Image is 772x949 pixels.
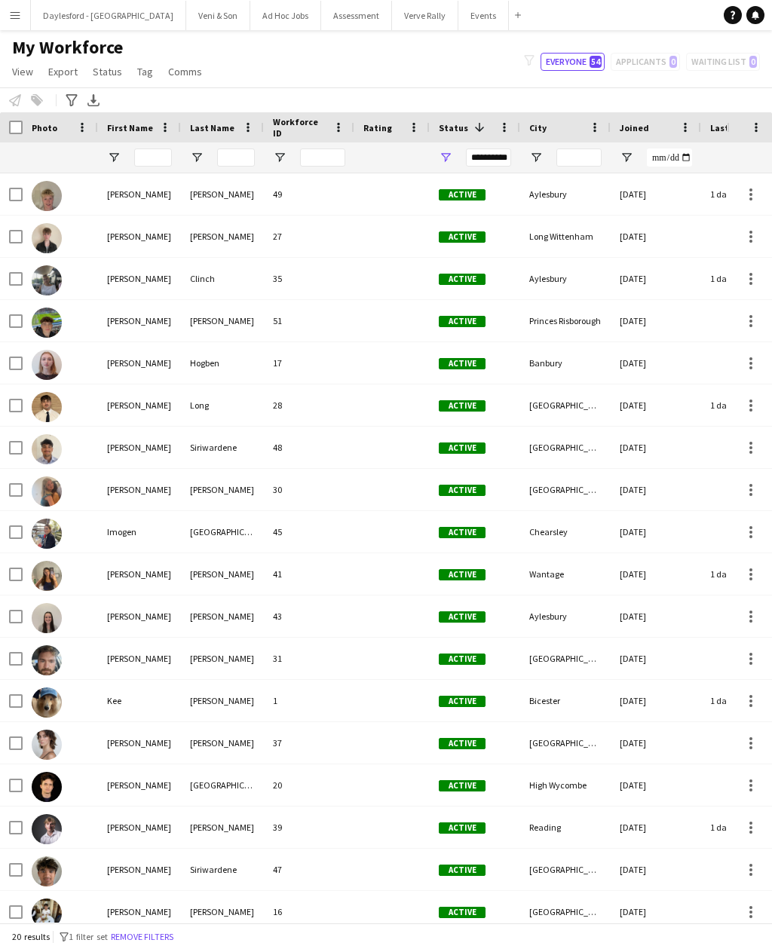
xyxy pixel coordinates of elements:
span: Active [439,316,486,327]
input: Workforce ID Filter Input [300,148,345,167]
div: [PERSON_NAME] [98,216,181,257]
button: Remove filters [108,929,176,945]
span: Active [439,274,486,285]
img: Georgina Betts [32,476,62,507]
div: [GEOGRAPHIC_DATA] [520,469,611,510]
div: [GEOGRAPHIC_DATA] [520,638,611,679]
button: Veni & Son [186,1,250,30]
span: Status [93,65,122,78]
span: Comms [168,65,202,78]
button: Events [458,1,509,30]
input: First Name Filter Input [134,148,172,167]
div: Aylesbury [520,595,611,637]
div: 27 [264,216,354,257]
div: Princes Risborough [520,300,611,341]
div: [PERSON_NAME] [181,595,264,637]
div: 41 [264,553,354,595]
div: [DATE] [611,258,701,299]
div: [PERSON_NAME] [98,891,181,932]
span: First Name [107,122,153,133]
img: Alexander Jones [32,181,62,211]
div: Hogben [181,342,264,384]
span: Active [439,822,486,834]
div: [PERSON_NAME] [98,384,181,426]
span: Active [439,189,486,201]
div: [PERSON_NAME] [98,427,181,468]
span: Active [439,696,486,707]
button: Ad Hoc Jobs [250,1,321,30]
div: [PERSON_NAME] [98,469,181,510]
img: Robert Usher [32,814,62,844]
span: Tag [137,65,153,78]
div: [DATE] [611,680,701,721]
div: [PERSON_NAME] [98,342,181,384]
div: [GEOGRAPHIC_DATA] [520,722,611,764]
div: [PERSON_NAME] [181,469,264,510]
span: Workforce ID [273,116,327,139]
span: Last job [710,122,744,133]
img: Jenny Dedman [32,561,62,591]
img: Richard Windsor [32,772,62,802]
img: George Siriwardene [32,434,62,464]
button: Open Filter Menu [190,151,204,164]
span: City [529,122,547,133]
span: Active [439,485,486,496]
div: [PERSON_NAME] [98,638,181,679]
span: Active [439,738,486,749]
span: Active [439,865,486,876]
span: Active [439,611,486,623]
button: Open Filter Menu [107,151,121,164]
div: [PERSON_NAME] [98,553,181,595]
span: My Workforce [12,36,123,59]
div: Siriwardene [181,427,264,468]
div: Kee [98,680,181,721]
img: Kee Wong [32,687,62,718]
span: Active [439,442,486,454]
div: [PERSON_NAME] [181,173,264,215]
div: 43 [264,595,354,637]
div: Long Wittenham [520,216,611,257]
img: Sam Siriwardene [32,856,62,886]
div: [GEOGRAPHIC_DATA] [520,384,611,426]
img: Mimi Morley iszatt [32,730,62,760]
span: Last Name [190,122,234,133]
div: Aylesbury [520,173,611,215]
div: Siriwardene [181,849,264,890]
img: Christina Clinch [32,265,62,295]
div: 31 [264,638,354,679]
div: [DATE] [611,216,701,257]
div: [DATE] [611,511,701,553]
div: [PERSON_NAME] [181,722,264,764]
span: Photo [32,122,57,133]
button: Verve Rally [392,1,458,30]
div: [DATE] [611,764,701,806]
div: [PERSON_NAME] [181,680,264,721]
span: Active [439,358,486,369]
div: 48 [264,427,354,468]
span: Active [439,569,486,580]
div: [DATE] [611,342,701,384]
div: [PERSON_NAME] [98,300,181,341]
a: Export [42,62,84,81]
div: [PERSON_NAME] [98,807,181,848]
a: View [6,62,39,81]
div: Banbury [520,342,611,384]
div: [PERSON_NAME] [98,258,181,299]
div: Clinch [181,258,264,299]
button: Assessment [321,1,392,30]
input: City Filter Input [556,148,602,167]
div: [GEOGRAPHIC_DATA] [181,764,264,806]
div: 20 [264,764,354,806]
input: Last Name Filter Input [217,148,255,167]
span: Active [439,907,486,918]
img: George Long [32,392,62,422]
div: [DATE] [611,469,701,510]
div: [DATE] [611,807,701,848]
img: Theodoros Liakopoulos [32,898,62,929]
span: 1 filter set [69,931,108,942]
div: [PERSON_NAME] [98,595,181,637]
div: [DATE] [611,849,701,890]
button: Open Filter Menu [439,151,452,164]
div: [DATE] [611,553,701,595]
div: [PERSON_NAME] [181,216,264,257]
